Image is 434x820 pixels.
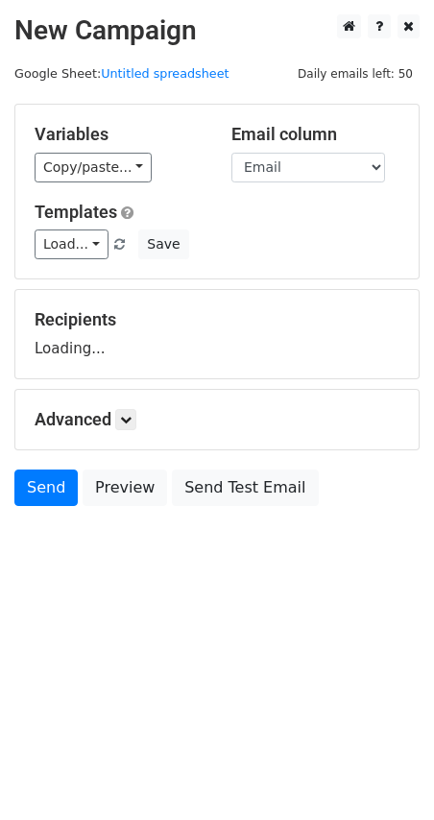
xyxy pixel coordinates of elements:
[138,229,188,259] button: Save
[35,229,108,259] a: Load...
[83,470,167,506] a: Preview
[35,153,152,182] a: Copy/paste...
[35,124,203,145] h5: Variables
[35,202,117,222] a: Templates
[14,66,229,81] small: Google Sheet:
[35,309,399,330] h5: Recipients
[291,66,420,81] a: Daily emails left: 50
[231,124,399,145] h5: Email column
[35,409,399,430] h5: Advanced
[101,66,229,81] a: Untitled spreadsheet
[172,470,318,506] a: Send Test Email
[14,14,420,47] h2: New Campaign
[14,470,78,506] a: Send
[291,63,420,84] span: Daily emails left: 50
[35,309,399,359] div: Loading...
